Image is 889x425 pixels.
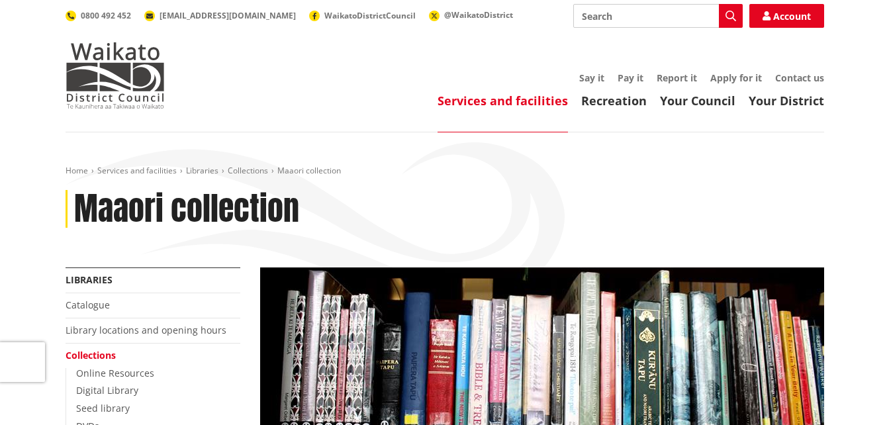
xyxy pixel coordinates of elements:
a: Collections [228,165,268,176]
a: Apply for it [710,71,762,84]
a: @WaikatoDistrict [429,9,513,21]
a: Services and facilities [438,93,568,109]
span: 0800 492 452 [81,10,131,21]
a: Your District [749,93,824,109]
a: Collections [66,349,116,361]
img: Waikato District Council - Te Kaunihera aa Takiwaa o Waikato [66,42,165,109]
input: Search input [573,4,743,28]
a: Libraries [186,165,218,176]
h1: Maaori collection [74,190,299,228]
span: Maaori collection [277,165,341,176]
a: Seed library [76,402,130,414]
a: WaikatoDistrictCouncil [309,10,416,21]
a: Say it [579,71,604,84]
a: Digital Library [76,384,138,397]
a: Account [749,4,824,28]
a: Pay it [618,71,643,84]
a: Report it [657,71,697,84]
a: Contact us [775,71,824,84]
a: Libraries [66,273,113,286]
a: Your Council [660,93,735,109]
a: Catalogue [66,299,110,311]
span: [EMAIL_ADDRESS][DOMAIN_NAME] [160,10,296,21]
a: Services and facilities [97,165,177,176]
a: 0800 492 452 [66,10,131,21]
a: Recreation [581,93,647,109]
span: WaikatoDistrictCouncil [324,10,416,21]
nav: breadcrumb [66,165,824,177]
a: [EMAIL_ADDRESS][DOMAIN_NAME] [144,10,296,21]
a: Online Resources [76,367,154,379]
a: Library locations and opening hours [66,324,226,336]
span: @WaikatoDistrict [444,9,513,21]
a: Home [66,165,88,176]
